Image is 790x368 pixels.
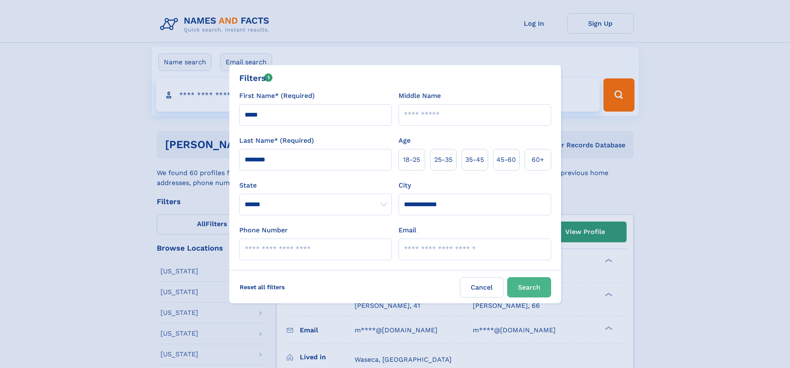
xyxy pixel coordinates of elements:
[239,136,314,146] label: Last Name* (Required)
[496,155,516,165] span: 45‑60
[399,225,416,235] label: Email
[403,155,420,165] span: 18‑25
[434,155,452,165] span: 25‑35
[399,180,411,190] label: City
[239,91,315,101] label: First Name* (Required)
[239,180,392,190] label: State
[239,72,273,84] div: Filters
[234,277,290,297] label: Reset all filters
[399,91,441,101] label: Middle Name
[465,155,484,165] span: 35‑45
[532,155,544,165] span: 60+
[399,136,411,146] label: Age
[460,277,504,297] label: Cancel
[507,277,551,297] button: Search
[239,225,288,235] label: Phone Number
